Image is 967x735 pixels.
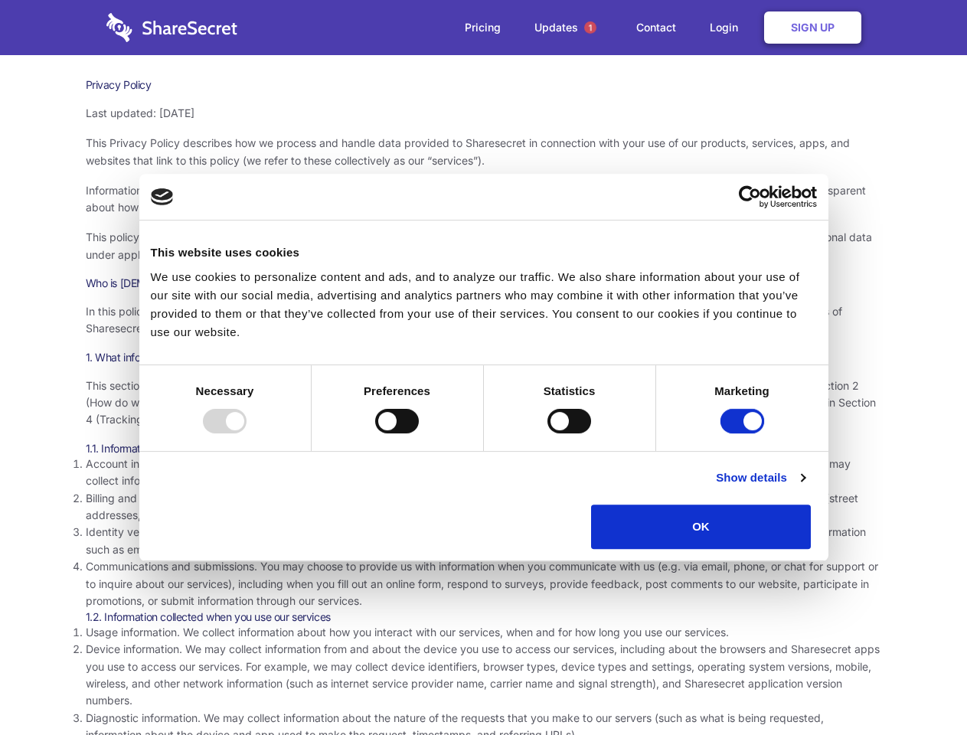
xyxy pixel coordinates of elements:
button: OK [591,505,811,549]
strong: Marketing [714,384,769,397]
span: 1 [584,21,596,34]
span: Usage information. We collect information about how you interact with our services, when and for ... [86,626,729,639]
span: This Privacy Policy describes how we process and handle data provided to Sharesecret in connectio... [86,136,850,166]
a: Usercentrics Cookiebot - opens in a new window [683,185,817,208]
div: This website uses cookies [151,243,817,262]
a: Pricing [449,4,516,51]
span: Device information. We may collect information from and about the device you use to access our se... [86,642,880,707]
span: Billing and payment information. In order to purchase a service, you may need to provide us with ... [86,492,858,521]
strong: Preferences [364,384,430,397]
span: 1.2. Information collected when you use our services [86,610,331,623]
strong: Necessary [196,384,254,397]
span: 1.1. Information you provide to us [86,442,240,455]
p: Last updated: [DATE] [86,105,882,122]
a: Login [694,4,761,51]
div: We use cookies to personalize content and ads, and to analyze our traffic. We also share informat... [151,268,817,341]
img: logo-wordmark-white-trans-d4663122ce5f474addd5e946df7df03e33cb6a1c49d2221995e7729f52c070b2.svg [106,13,237,42]
span: This policy uses the term “personal data” to refer to information that is related to an identifie... [86,230,872,260]
span: Identity verification information. Some services require you to verify your identity as part of c... [86,525,866,555]
a: Sign Up [764,11,861,44]
span: 1. What information do we collect about you? [86,351,297,364]
span: Account information. Our services generally require you to create an account before you can acces... [86,457,851,487]
a: Show details [716,469,805,487]
strong: Statistics [544,384,596,397]
img: logo [151,188,174,205]
h1: Privacy Policy [86,78,882,92]
span: This section describes the various types of information we collect from and about you. To underst... [86,379,876,426]
span: In this policy, “Sharesecret,” “we,” “us,” and “our” refer to Sharesecret Inc., a U.S. company. S... [86,305,842,335]
span: Information security and privacy are at the heart of what Sharesecret values and promotes as a co... [86,184,866,214]
span: Communications and submissions. You may choose to provide us with information when you communicat... [86,560,878,607]
iframe: Drift Widget Chat Controller [890,658,949,717]
a: Contact [621,4,691,51]
span: Who is [DEMOGRAPHIC_DATA]? [86,276,239,289]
